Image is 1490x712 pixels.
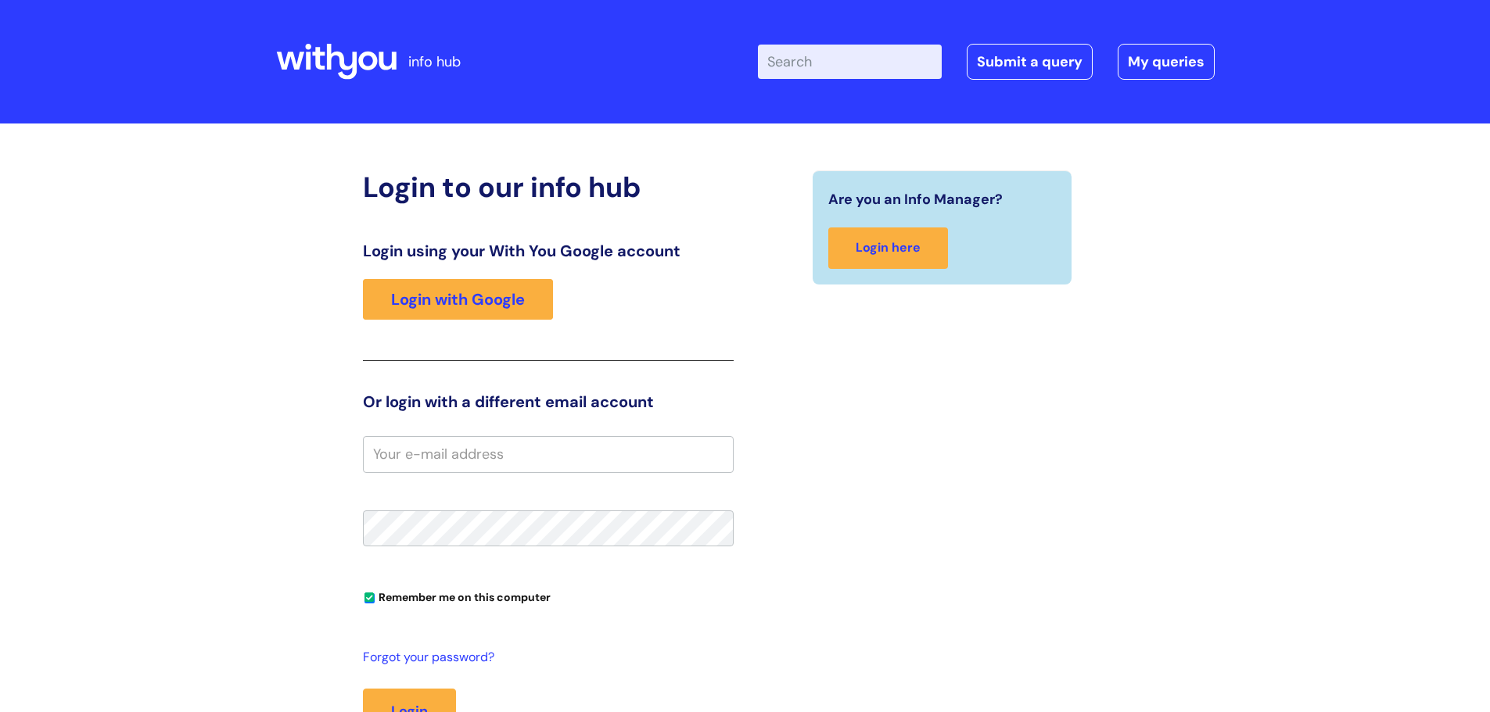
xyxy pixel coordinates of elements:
a: Submit a query [967,44,1093,80]
input: Remember me on this computer [364,593,375,603]
a: Login with Google [363,279,553,320]
input: Your e-mail address [363,436,734,472]
div: You can uncheck this option if you're logging in from a shared device [363,584,734,609]
input: Search [758,45,942,79]
a: Login here [828,227,948,269]
a: My queries [1118,44,1215,80]
h2: Login to our info hub [363,170,734,204]
h3: Login using your With You Google account [363,242,734,260]
p: info hub [408,49,461,74]
span: Are you an Info Manager? [828,187,1003,212]
h3: Or login with a different email account [363,392,734,411]
label: Remember me on this computer [363,587,551,604]
a: Forgot your password? [363,646,726,669]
